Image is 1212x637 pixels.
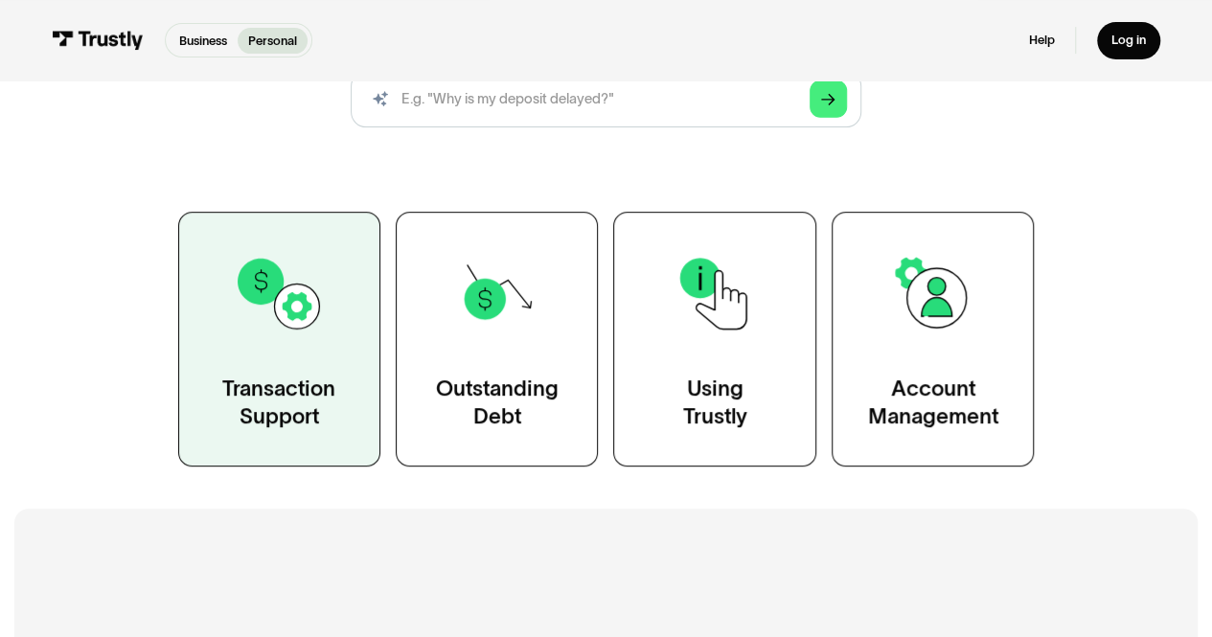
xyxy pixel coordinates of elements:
a: OutstandingDebt [396,212,598,466]
form: Search [351,71,860,127]
img: Trustly Logo [52,31,143,50]
p: Personal [248,32,297,50]
div: Account Management [868,375,998,431]
div: Log in [1111,33,1146,49]
div: Transaction Support [222,375,335,431]
a: Help [1028,33,1054,49]
a: TransactionSupport [178,212,380,466]
a: UsingTrustly [613,212,815,466]
a: Business [169,28,238,54]
a: AccountManagement [832,212,1034,466]
p: Business [179,32,227,50]
input: search [351,71,860,127]
div: Outstanding Debt [436,375,559,431]
div: Using Trustly [683,375,747,431]
a: Log in [1097,22,1159,59]
a: Personal [238,28,308,54]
